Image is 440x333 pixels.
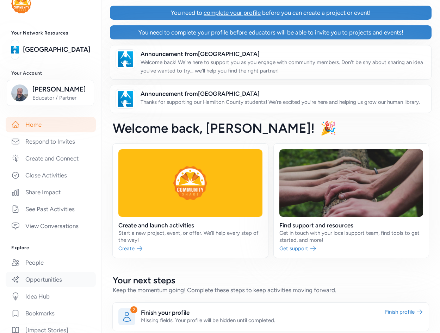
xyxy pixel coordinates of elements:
span: complete your profile [204,9,261,16]
div: You need to before you can create a project or event! [171,8,371,17]
img: logo [118,91,133,107]
div: You need to before educators will be able to invite you to projects and events! [138,28,403,37]
a: Create and Connect [6,151,96,166]
img: logo [11,42,19,57]
h2: Your next steps [113,275,429,286]
a: People [6,255,96,270]
p: Thanks for supporting our Hamilton County students! We’re excited you’re here and helping us grow... [141,98,420,106]
a: Opportunities [6,272,96,287]
a: Close Activities [6,168,96,183]
span: Announcement from [GEOGRAPHIC_DATA] [141,50,426,58]
p: Welcome back! We're here to support you as you engage with community members. Don't be shy about ... [141,58,426,75]
span: complete your profile [171,29,228,36]
span: [PERSON_NAME] [32,84,89,94]
img: logo [118,51,133,67]
a: See Past Activities [6,201,96,217]
a: Respond to Invites [6,134,96,149]
span: Educator / Partner [32,94,89,101]
button: [PERSON_NAME]Educator / Partner [7,80,94,106]
a: Home [6,117,96,132]
a: Share Impact [6,184,96,200]
h3: Your Network Resources [11,30,90,36]
a: [GEOGRAPHIC_DATA] [23,45,90,55]
a: View Conversations [6,218,96,234]
span: Welcome back , [PERSON_NAME]! [113,120,315,136]
a: Bookmarks [6,306,96,321]
div: 2 [130,306,137,313]
h3: Your Account [11,70,90,76]
div: Keep the momentum going! Complete these steps to keep activities moving forward. [113,286,429,294]
span: 🎉 [320,120,336,136]
a: Idea Hub [6,289,96,304]
h3: Explore [11,245,90,251]
span: Announcement from [GEOGRAPHIC_DATA] [141,89,420,98]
